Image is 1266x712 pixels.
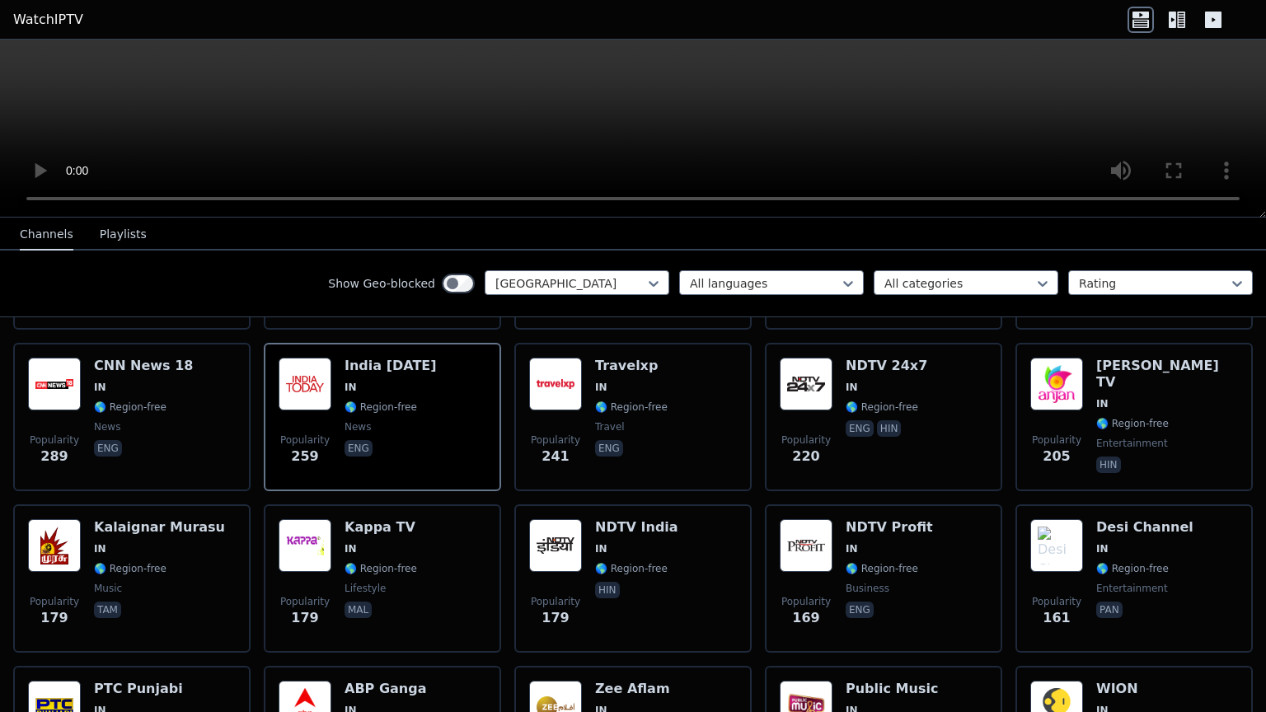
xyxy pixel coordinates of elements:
[94,400,166,414] span: 🌎 Region-free
[780,358,832,410] img: NDTV 24x7
[595,582,620,598] p: hin
[595,440,623,457] p: eng
[595,420,625,433] span: travel
[846,602,874,618] p: eng
[595,400,668,414] span: 🌎 Region-free
[1043,447,1070,466] span: 205
[1096,437,1168,450] span: entertainment
[846,358,927,374] h6: NDTV 24x7
[1032,595,1081,608] span: Popularity
[345,681,426,697] h6: ABP Ganga
[529,519,582,572] img: NDTV India
[345,440,373,457] p: eng
[345,582,386,595] span: lifestyle
[291,447,318,466] span: 259
[792,447,819,466] span: 220
[846,400,918,414] span: 🌎 Region-free
[345,519,417,536] h6: Kappa TV
[1032,433,1081,447] span: Popularity
[846,562,918,575] span: 🌎 Region-free
[542,608,569,628] span: 179
[595,681,670,697] h6: Zee Aflam
[345,381,357,394] span: IN
[1096,562,1169,575] span: 🌎 Region-free
[40,608,68,628] span: 179
[846,381,858,394] span: IN
[94,420,120,433] span: news
[595,519,678,536] h6: NDTV India
[94,542,106,555] span: IN
[781,433,831,447] span: Popularity
[1043,608,1070,628] span: 161
[531,595,580,608] span: Popularity
[94,562,166,575] span: 🌎 Region-free
[1096,602,1123,618] p: pan
[846,519,933,536] h6: NDTV Profit
[542,447,569,466] span: 241
[1096,681,1169,697] h6: WION
[20,219,73,251] button: Channels
[595,381,607,394] span: IN
[345,420,371,433] span: news
[846,542,858,555] span: IN
[40,447,68,466] span: 289
[781,595,831,608] span: Popularity
[94,381,106,394] span: IN
[1096,358,1238,391] h6: [PERSON_NAME] TV
[1096,457,1121,473] p: hin
[94,358,193,374] h6: CNN News 18
[280,595,330,608] span: Popularity
[279,358,331,410] img: India Today
[94,681,183,697] h6: PTC Punjabi
[531,433,580,447] span: Popularity
[345,562,417,575] span: 🌎 Region-free
[1096,542,1109,555] span: IN
[94,602,121,618] p: tam
[846,420,874,437] p: eng
[345,358,437,374] h6: India [DATE]
[780,519,832,572] img: NDTV Profit
[345,602,372,618] p: mal
[1030,519,1083,572] img: Desi Channel
[345,542,357,555] span: IN
[30,433,79,447] span: Popularity
[28,519,81,572] img: Kalaignar Murasu
[792,608,819,628] span: 169
[846,582,889,595] span: business
[13,10,83,30] a: WatchIPTV
[28,358,81,410] img: CNN News 18
[279,519,331,572] img: Kappa TV
[345,400,417,414] span: 🌎 Region-free
[30,595,79,608] span: Popularity
[1096,417,1169,430] span: 🌎 Region-free
[877,420,902,437] p: hin
[291,608,318,628] span: 179
[595,358,668,374] h6: Travelxp
[1030,358,1083,410] img: Anjan TV
[94,440,122,457] p: eng
[1096,397,1109,410] span: IN
[100,219,147,251] button: Playlists
[94,582,122,595] span: music
[280,433,330,447] span: Popularity
[94,519,225,536] h6: Kalaignar Murasu
[595,562,668,575] span: 🌎 Region-free
[328,275,435,292] label: Show Geo-blocked
[529,358,582,410] img: Travelxp
[1096,582,1168,595] span: entertainment
[846,681,938,697] h6: Public Music
[595,542,607,555] span: IN
[1096,519,1193,536] h6: Desi Channel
